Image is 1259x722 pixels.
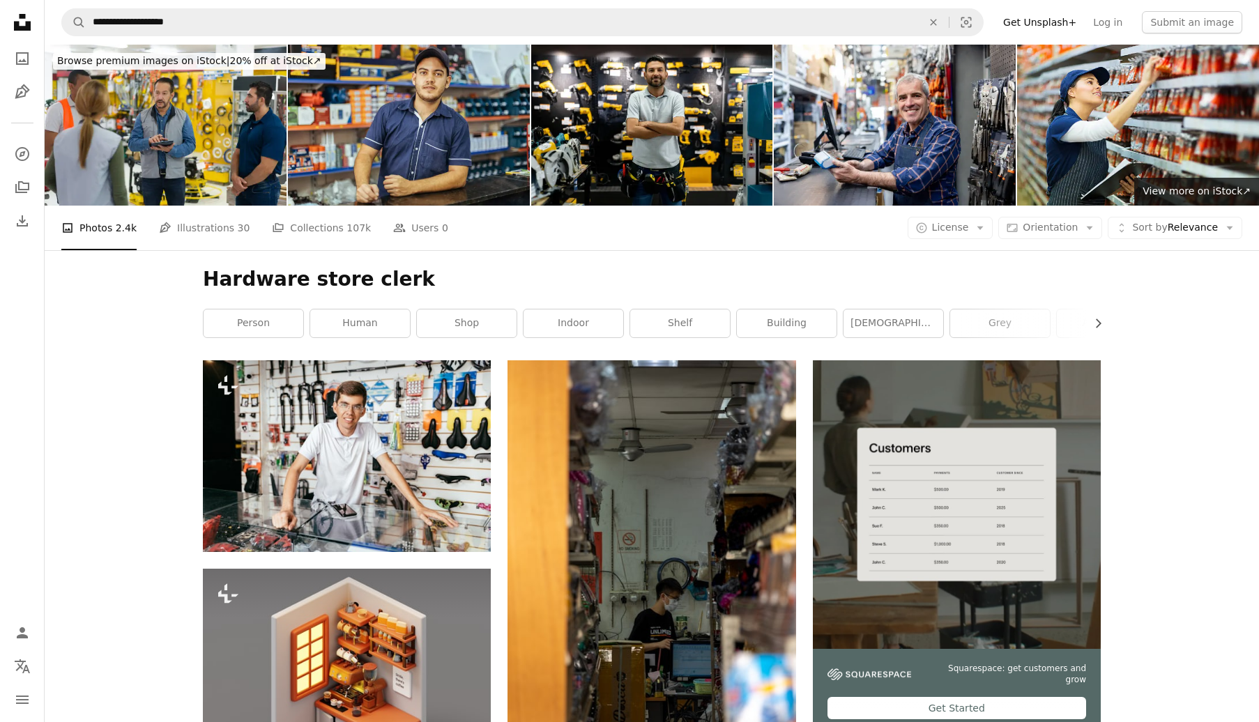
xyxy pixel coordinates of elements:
[844,309,943,337] a: [DEMOGRAPHIC_DATA]
[1132,221,1218,235] span: Relevance
[630,309,730,337] a: shelf
[827,697,1086,719] div: Get Started
[1143,185,1251,197] span: View more on iStock ↗
[995,11,1085,33] a: Get Unsplash+
[813,360,1101,648] img: file-1747939376688-baf9a4a454ffimage
[908,217,993,239] button: License
[8,140,36,168] a: Explore
[288,45,530,206] img: Young latin man working in hardware store
[62,9,86,36] button: Search Unsplash
[508,561,795,574] a: a man working on a computer in a room
[998,217,1102,239] button: Orientation
[950,309,1050,337] a: grey
[8,652,36,680] button: Language
[57,55,229,66] span: Browse premium images on iStock |
[393,206,448,250] a: Users 0
[1023,222,1078,233] span: Orientation
[918,9,949,36] button: Clear
[949,9,983,36] button: Visual search
[203,686,491,698] a: Cozy, stylized coffee shop inside a small room.
[203,450,491,462] a: Bike shop owner working in his shop. Small business and entrepreneurship concept
[1085,309,1101,337] button: scroll list to the right
[45,45,287,206] img: Store manager talking to a group of employees at a hardware store
[932,222,969,233] span: License
[8,78,36,106] a: Illustrations
[159,206,250,250] a: Illustrations 30
[45,45,334,78] a: Browse premium images on iStock|20% off at iStock↗
[203,267,1101,292] h1: Hardware store clerk
[737,309,837,337] a: building
[1108,217,1242,239] button: Sort byRelevance
[827,668,911,681] img: file-1747939142011-51e5cc87e3c9
[1132,222,1167,233] span: Sort by
[204,309,303,337] a: person
[8,619,36,647] a: Log in / Sign up
[310,309,410,337] a: human
[57,55,321,66] span: 20% off at iStock ↗
[238,220,250,236] span: 30
[8,174,36,201] a: Collections
[1085,11,1131,33] a: Log in
[1142,11,1242,33] button: Submit an image
[928,663,1086,686] span: Squarespace: get customers and grow
[8,45,36,72] a: Photos
[8,686,36,714] button: Menu
[346,220,371,236] span: 107k
[417,309,517,337] a: shop
[61,8,984,36] form: Find visuals sitewide
[203,360,491,552] img: Bike shop owner working in his shop. Small business and entrepreneurship concept
[272,206,371,250] a: Collections 107k
[1134,178,1259,206] a: View more on iStock↗
[524,309,623,337] a: indoor
[1017,45,1259,206] img: hardware store worker counting stock
[774,45,1016,206] img: Retail clerk serving at the cash register at a hardware store
[8,207,36,235] a: Download History
[1057,309,1157,337] a: accessory
[442,220,448,236] span: 0
[531,45,773,206] img: Portrait of a retail clerk working at a hardware store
